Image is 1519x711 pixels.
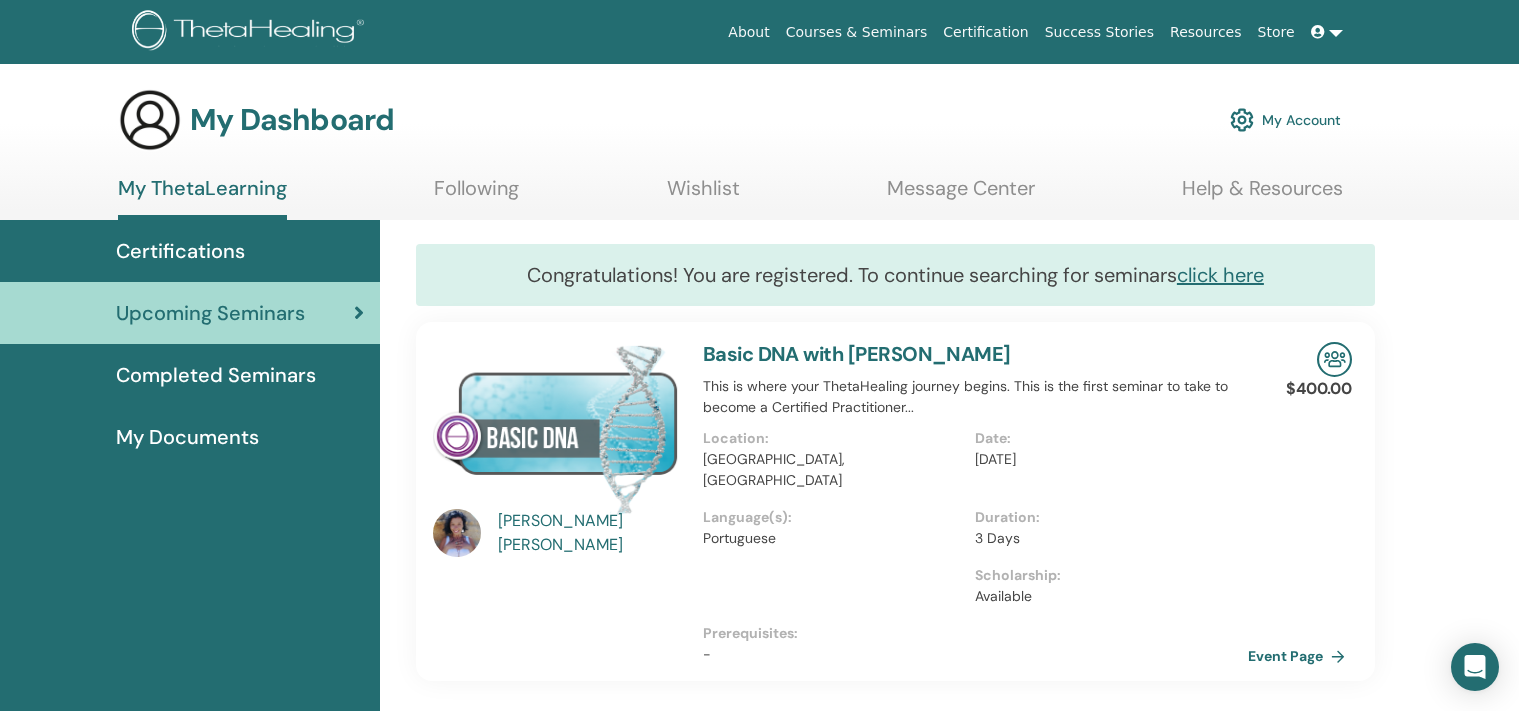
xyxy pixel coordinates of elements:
img: Basic DNA [433,342,679,515]
a: Following [434,176,519,215]
p: [DATE] [975,449,1236,470]
span: Completed Seminars [116,360,316,390]
span: Certifications [116,236,245,266]
p: Location : [703,428,964,449]
p: Language(s) : [703,507,964,528]
p: [GEOGRAPHIC_DATA], [GEOGRAPHIC_DATA] [703,449,964,491]
p: Available [975,586,1236,607]
a: Message Center [887,176,1035,215]
a: About [720,14,777,51]
h3: My Dashboard [190,102,394,138]
a: My Account [1230,98,1341,142]
a: Resources [1162,14,1250,51]
a: click here [1177,262,1264,288]
img: In-Person Seminar [1317,342,1352,377]
a: Store [1250,14,1303,51]
a: Basic DNA with [PERSON_NAME] [703,341,1011,367]
a: Courses & Seminars [778,14,936,51]
img: logo.png [132,10,371,55]
a: [PERSON_NAME] [PERSON_NAME] [498,509,683,557]
a: Success Stories [1037,14,1162,51]
span: My Documents [116,422,259,452]
a: Help & Resources [1182,176,1343,215]
img: generic-user-icon.jpg [118,88,182,152]
div: Open Intercom Messenger [1451,643,1499,691]
p: Scholarship : [975,565,1236,586]
p: 3 Days [975,528,1236,549]
div: Congratulations! You are registered. To continue searching for seminars [416,244,1375,306]
p: Duration : [975,507,1236,528]
a: My ThetaLearning [118,176,287,220]
p: Portuguese [703,528,964,549]
a: Certification [935,14,1036,51]
a: Wishlist [667,176,740,215]
span: Upcoming Seminars [116,298,305,328]
img: cog.svg [1230,103,1254,137]
p: $400.00 [1286,377,1352,401]
p: Date : [975,428,1236,449]
p: - [703,644,1248,665]
p: Prerequisites : [703,623,1248,644]
p: This is where your ThetaHealing journey begins. This is the first seminar to take to become a Cer... [703,376,1248,418]
img: default.jpg [433,509,481,557]
a: Event Page [1248,641,1353,671]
